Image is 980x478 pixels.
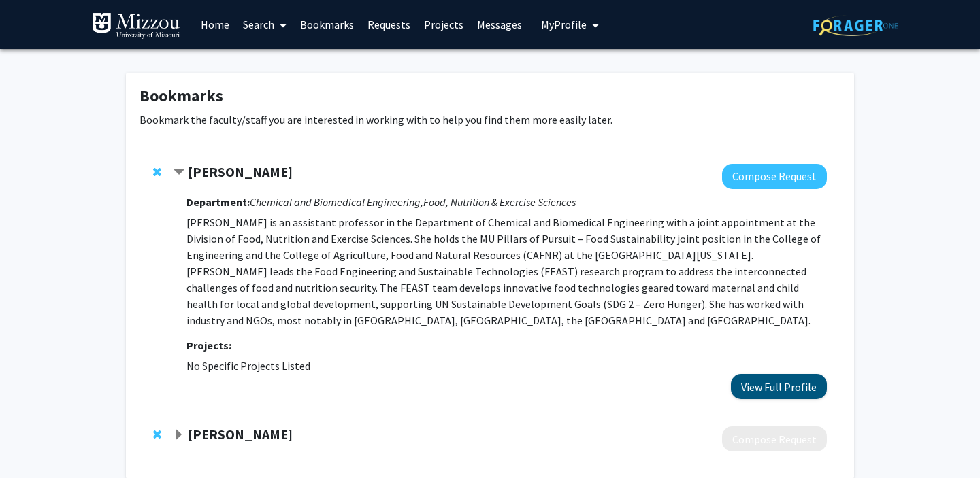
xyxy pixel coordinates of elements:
[174,430,184,441] span: Expand Pavel Somavat Bookmark
[92,12,180,39] img: University of Missouri Logo
[731,374,827,399] button: View Full Profile
[293,1,361,48] a: Bookmarks
[470,1,529,48] a: Messages
[174,167,184,178] span: Contract Kiruba Krishnaswamy Bookmark
[541,18,587,31] span: My Profile
[417,1,470,48] a: Projects
[153,429,161,440] span: Remove Pavel Somavat from bookmarks
[186,339,231,352] strong: Projects:
[813,15,898,36] img: ForagerOne Logo
[153,167,161,177] span: Remove Kiruba Krishnaswamy from bookmarks
[250,195,423,209] i: Chemical and Biomedical Engineering,
[186,195,250,209] strong: Department:
[194,1,236,48] a: Home
[140,112,840,128] p: Bookmark the faculty/staff you are interested in working with to help you find them more easily l...
[722,164,827,189] button: Compose Request to Kiruba Krishnaswamy
[186,359,310,373] span: No Specific Projects Listed
[188,163,293,180] strong: [PERSON_NAME]
[423,195,576,209] i: Food, Nutrition & Exercise Sciences
[188,426,293,443] strong: [PERSON_NAME]
[361,1,417,48] a: Requests
[186,214,827,328] p: [PERSON_NAME] is an assistant professor in the Department of Chemical and Biomedical Engineering ...
[140,86,840,106] h1: Bookmarks
[10,417,58,468] iframe: Chat
[236,1,293,48] a: Search
[722,426,827,451] button: Compose Request to Pavel Somavat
